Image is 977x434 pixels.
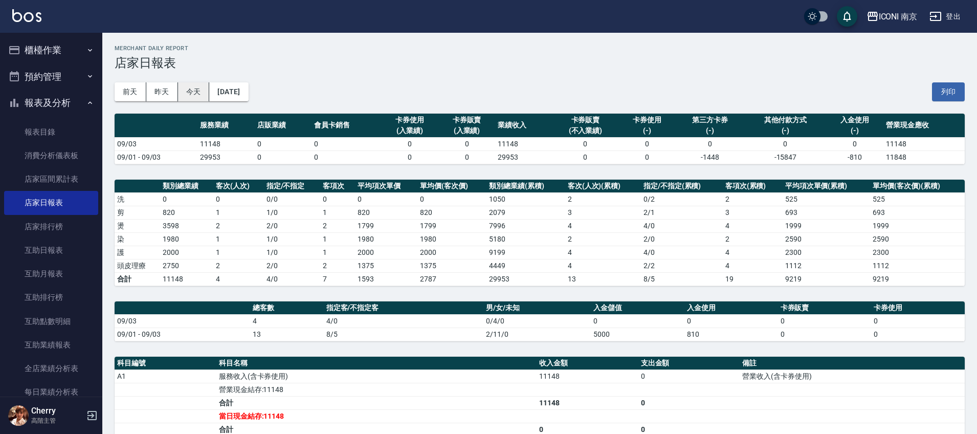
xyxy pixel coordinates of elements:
[871,314,965,328] td: 0
[355,206,417,219] td: 820
[684,301,778,315] th: 入金使用
[115,301,965,341] table: a dense table
[883,137,965,150] td: 11148
[483,314,591,328] td: 0/4/0
[778,328,872,341] td: 0
[565,246,641,259] td: 4
[783,219,871,232] td: 1999
[213,246,264,259] td: 1
[264,180,321,193] th: 指定/不指定
[537,357,638,370] th: 收入金額
[778,301,872,315] th: 卡券販賣
[870,206,965,219] td: 693
[483,328,591,341] td: 2/11/0
[638,370,740,383] td: 0
[4,286,98,309] a: 互助排行榜
[641,206,723,219] td: 2 / 1
[213,232,264,246] td: 1
[115,206,160,219] td: 剪
[745,137,826,150] td: 0
[115,180,965,286] table: a dense table
[255,137,312,150] td: 0
[486,219,565,232] td: 7996
[871,301,965,315] th: 卡券使用
[213,192,264,206] td: 0
[115,272,160,286] td: 合計
[618,150,676,164] td: 0
[565,232,641,246] td: 2
[216,396,537,409] td: 合計
[197,137,255,150] td: 11148
[783,232,871,246] td: 2590
[870,272,965,286] td: 9219
[31,406,83,416] h5: Cherry
[495,137,552,150] td: 11148
[925,7,965,26] button: 登出
[495,114,552,138] th: 業績收入
[4,144,98,167] a: 消費分析儀表板
[495,150,552,164] td: 29953
[320,246,355,259] td: 1
[115,328,250,341] td: 09/01 - 09/03
[641,232,723,246] td: 2 / 0
[213,206,264,219] td: 1
[591,301,684,315] th: 入金儲值
[115,82,146,101] button: 前天
[883,114,965,138] th: 營業現金應收
[747,115,824,125] div: 其他付款方式
[250,314,324,328] td: 4
[209,82,248,101] button: [DATE]
[160,180,213,193] th: 類別總業績
[213,219,264,232] td: 2
[264,232,321,246] td: 1 / 0
[115,45,965,52] h2: Merchant Daily Report
[355,192,417,206] td: 0
[320,206,355,219] td: 1
[264,246,321,259] td: 1 / 0
[264,259,321,272] td: 2 / 0
[264,219,321,232] td: 2 / 0
[684,328,778,341] td: 810
[4,333,98,357] a: 互助業績報表
[4,37,98,63] button: 櫃檯作業
[4,167,98,191] a: 店家區間累計表
[4,90,98,116] button: 報表及分析
[723,246,783,259] td: 4
[384,115,436,125] div: 卡券使用
[355,232,417,246] td: 1980
[723,232,783,246] td: 2
[641,219,723,232] td: 4 / 0
[320,180,355,193] th: 客項次
[255,150,312,164] td: 0
[537,370,638,383] td: 11148
[740,357,965,370] th: 備註
[870,180,965,193] th: 單均價(客次價)(累積)
[320,192,355,206] td: 0
[160,232,213,246] td: 1980
[250,301,324,315] th: 總客數
[115,370,216,383] td: A1
[783,259,871,272] td: 1112
[213,180,264,193] th: 客次(人次)
[641,180,723,193] th: 指定/不指定(累積)
[178,82,210,101] button: 今天
[591,314,684,328] td: 0
[417,232,486,246] td: 1980
[250,328,324,341] td: 13
[4,120,98,144] a: 報表目錄
[641,192,723,206] td: 0 / 2
[115,219,160,232] td: 燙
[417,206,486,219] td: 820
[355,246,417,259] td: 2000
[320,232,355,246] td: 1
[355,272,417,286] td: 1593
[723,272,783,286] td: 19
[618,137,676,150] td: 0
[745,150,826,164] td: -15847
[115,137,197,150] td: 09/03
[4,310,98,333] a: 互助點數明細
[4,238,98,262] a: 互助日報表
[115,246,160,259] td: 護
[870,246,965,259] td: 2300
[31,416,83,425] p: 高階主管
